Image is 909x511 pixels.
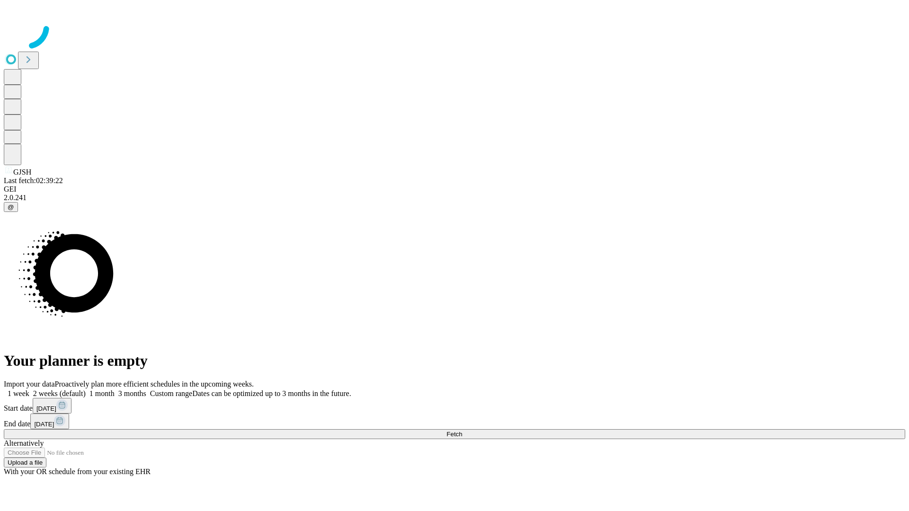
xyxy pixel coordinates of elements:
[4,458,46,467] button: Upload a file
[33,398,71,414] button: [DATE]
[4,352,905,370] h1: Your planner is empty
[150,389,192,397] span: Custom range
[4,202,18,212] button: @
[33,389,86,397] span: 2 weeks (default)
[192,389,351,397] span: Dates can be optimized up to 3 months in the future.
[4,429,905,439] button: Fetch
[8,389,29,397] span: 1 week
[89,389,115,397] span: 1 month
[118,389,146,397] span: 3 months
[4,467,151,476] span: With your OR schedule from your existing EHR
[4,414,905,429] div: End date
[13,168,31,176] span: GJSH
[36,405,56,412] span: [DATE]
[34,421,54,428] span: [DATE]
[4,380,55,388] span: Import your data
[4,176,63,185] span: Last fetch: 02:39:22
[55,380,254,388] span: Proactively plan more efficient schedules in the upcoming weeks.
[446,431,462,438] span: Fetch
[30,414,69,429] button: [DATE]
[4,439,44,447] span: Alternatively
[4,194,905,202] div: 2.0.241
[4,398,905,414] div: Start date
[4,185,905,194] div: GEI
[8,203,14,211] span: @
